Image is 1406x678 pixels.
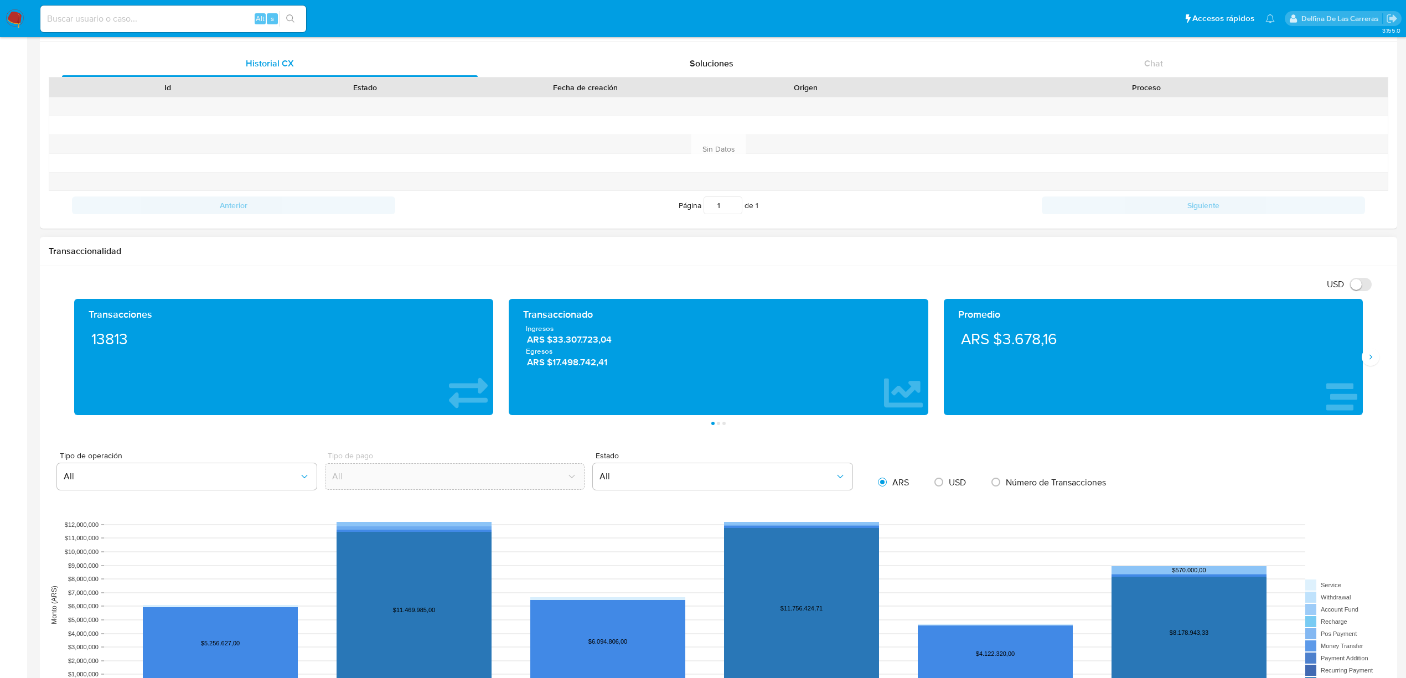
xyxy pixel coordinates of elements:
[912,82,1380,93] div: Proceso
[679,196,758,214] span: Página de
[72,196,395,214] button: Anterior
[271,13,274,24] span: s
[1301,13,1382,24] p: delfina.delascarreras@mercadolibre.com
[1382,26,1400,35] span: 3.155.0
[715,82,897,93] div: Origen
[472,82,699,93] div: Fecha de creación
[40,12,306,26] input: Buscar usuario o caso...
[274,82,456,93] div: Estado
[690,57,733,70] span: Soluciones
[49,246,1388,257] h1: Transaccionalidad
[76,82,259,93] div: Id
[1386,13,1398,24] a: Salir
[256,13,265,24] span: Alt
[246,57,294,70] span: Historial CX
[1042,196,1365,214] button: Siguiente
[1265,14,1275,23] a: Notificaciones
[756,200,758,211] span: 1
[1192,13,1254,24] span: Accesos rápidos
[1144,57,1163,70] span: Chat
[279,11,302,27] button: search-icon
